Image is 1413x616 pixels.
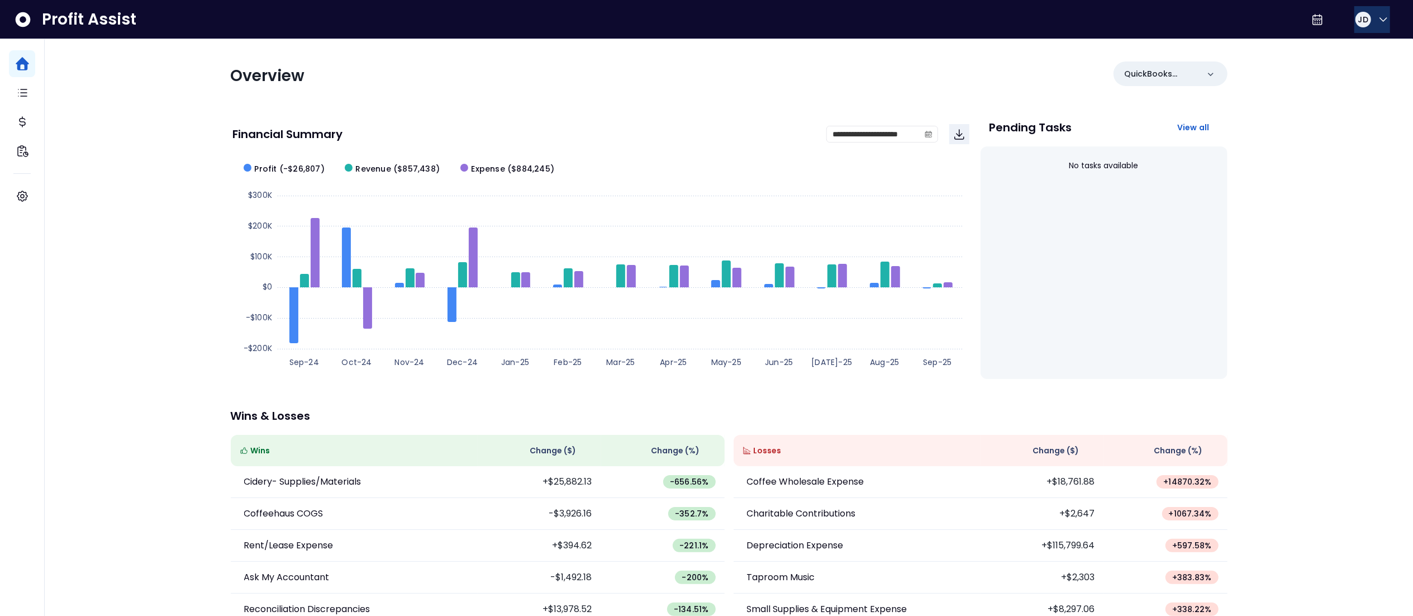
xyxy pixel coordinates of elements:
[248,189,272,201] text: $300K
[341,357,372,368] text: Oct-24
[747,539,844,552] p: Depreciation Expense
[989,122,1072,133] p: Pending Tasks
[554,357,582,368] text: Feb-25
[262,281,272,292] text: $0
[248,220,272,231] text: $200K
[244,603,370,616] p: Reconciliation Discrepancies
[501,357,529,368] text: Jan-25
[674,604,709,615] span: -134.51 %
[1033,445,1079,457] span: Change ( $ )
[747,507,856,520] p: Charitable Contributions
[675,508,708,519] span: -352.7 %
[747,475,864,489] p: Coffee Wholesale Expense
[765,357,793,368] text: Jun-25
[1169,508,1212,519] span: + 1067.34 %
[1358,14,1368,25] span: JD
[356,163,440,175] span: Revenue ($857,438)
[478,530,601,562] td: +$394.62
[651,445,700,457] span: Change (%)
[478,498,601,530] td: -$3,926.16
[478,466,601,498] td: +$25,882.13
[289,357,318,368] text: Sep-24
[255,163,325,175] span: Profit (-$26,807)
[42,10,136,30] span: Profit Assist
[394,357,424,368] text: Nov-24
[1172,540,1212,551] span: + 597.58 %
[231,65,305,87] span: Overview
[244,539,334,552] p: Rent/Lease Expense
[679,540,708,551] span: -221.1 %
[747,571,815,584] p: Taproom Music
[670,476,709,487] span: -656.56 %
[949,124,969,144] button: Download
[472,163,555,175] span: Expense ($884,245)
[989,151,1219,181] div: No tasks available
[754,445,782,457] span: Losses
[1177,122,1210,133] span: View all
[243,343,272,354] text: -$200K
[233,129,343,140] p: Financial Summary
[981,530,1104,562] td: +$115,799.64
[251,445,270,457] span: Wins
[1172,604,1212,615] span: + 338.22 %
[1154,445,1203,457] span: Change (%)
[923,357,951,368] text: Sep-25
[660,357,687,368] text: Apr-25
[231,410,1228,421] p: Wins & Losses
[1125,68,1198,80] p: QuickBooks Online
[925,130,933,138] svg: calendar
[1163,476,1211,487] span: + 14870.32 %
[981,562,1104,594] td: +$2,303
[711,357,741,368] text: May-25
[245,312,272,323] text: -$100K
[606,357,635,368] text: Mar-25
[1172,572,1212,583] span: + 383.83 %
[244,475,361,489] p: Cidery- Supplies/Materials
[478,562,601,594] td: -$1,492.18
[981,498,1104,530] td: +$2,647
[1168,117,1219,138] button: View all
[250,251,272,262] text: $100K
[244,507,323,520] p: Coffeehaus COGS
[244,571,330,584] p: Ask My Accountant
[747,603,907,616] p: Small Supplies & Equipment Expense
[981,466,1104,498] td: +$18,761.88
[530,445,577,457] span: Change ( $ )
[447,357,478,368] text: Dec-24
[811,357,852,368] text: [DATE]-25
[682,572,708,583] span: -200 %
[870,357,899,368] text: Aug-25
